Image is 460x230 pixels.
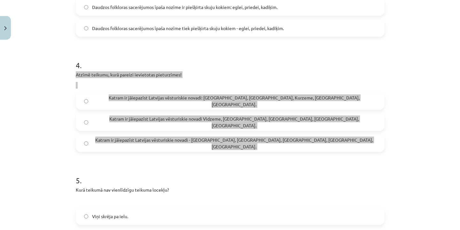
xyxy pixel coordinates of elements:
h1: 5 . [76,165,385,185]
span: Daudzos folkloras sacerējumos īpaša nozīme tiek piešķirta skuju kokiem - eglei, priedei, kadiķim. [92,25,284,32]
input: Viņi skrēja pa ielu. [84,214,88,218]
input: Daudzos folkloras sacerējumos īpaša nozīme ir piešķirta skuju kokiem: eglei, priedei, kadiķim. [84,5,88,9]
span: Daudzos folkloras sacerējumos īpaša nozīme ir piešķirta skuju kokiem: eglei, priedei, kadiķim. [92,4,277,11]
span: Viņi skrēja pa ielu. [92,213,128,220]
input: Katram ir jāiepazīst Latvijas vēsturiskie novadi Vidzeme, [GEOGRAPHIC_DATA], [GEOGRAPHIC_DATA], [... [84,120,88,124]
span: Katram ir jāiepazīst Latvijas vēsturiskie novadi - [GEOGRAPHIC_DATA], [GEOGRAPHIC_DATA], [GEOGRAP... [92,137,376,150]
h1: 4 . [76,50,385,69]
span: Katram ir jāiepazīst Latvijas vēsturiskie novadi: [GEOGRAPHIC_DATA], [GEOGRAPHIC_DATA], Kurzeme, ... [92,94,376,108]
p: Atzīmē teikumu, kurā pareizi ievietotas pieturzīmes! [76,71,385,78]
input: Daudzos folkloras sacerējumos īpaša nozīme tiek piešķirta skuju kokiem - eglei, priedei, kadiķim. [84,26,88,30]
input: Katram ir jāiepazīst Latvijas vēsturiskie novadi - [GEOGRAPHIC_DATA], [GEOGRAPHIC_DATA], [GEOGRAP... [84,141,88,146]
p: Kurā teikumā nav vienlīdzīgu teikuma locekļu? [76,186,385,193]
input: Katram ir jāiepazīst Latvijas vēsturiskie novadi: [GEOGRAPHIC_DATA], [GEOGRAPHIC_DATA], Kurzeme, ... [84,99,88,103]
img: icon-close-lesson-0947bae3869378f0d4975bcd49f059093ad1ed9edebbc8119c70593378902aed.svg [4,26,7,30]
span: Katram ir jāiepazīst Latvijas vēsturiskie novadi Vidzeme, [GEOGRAPHIC_DATA], [GEOGRAPHIC_DATA], [... [92,115,376,129]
